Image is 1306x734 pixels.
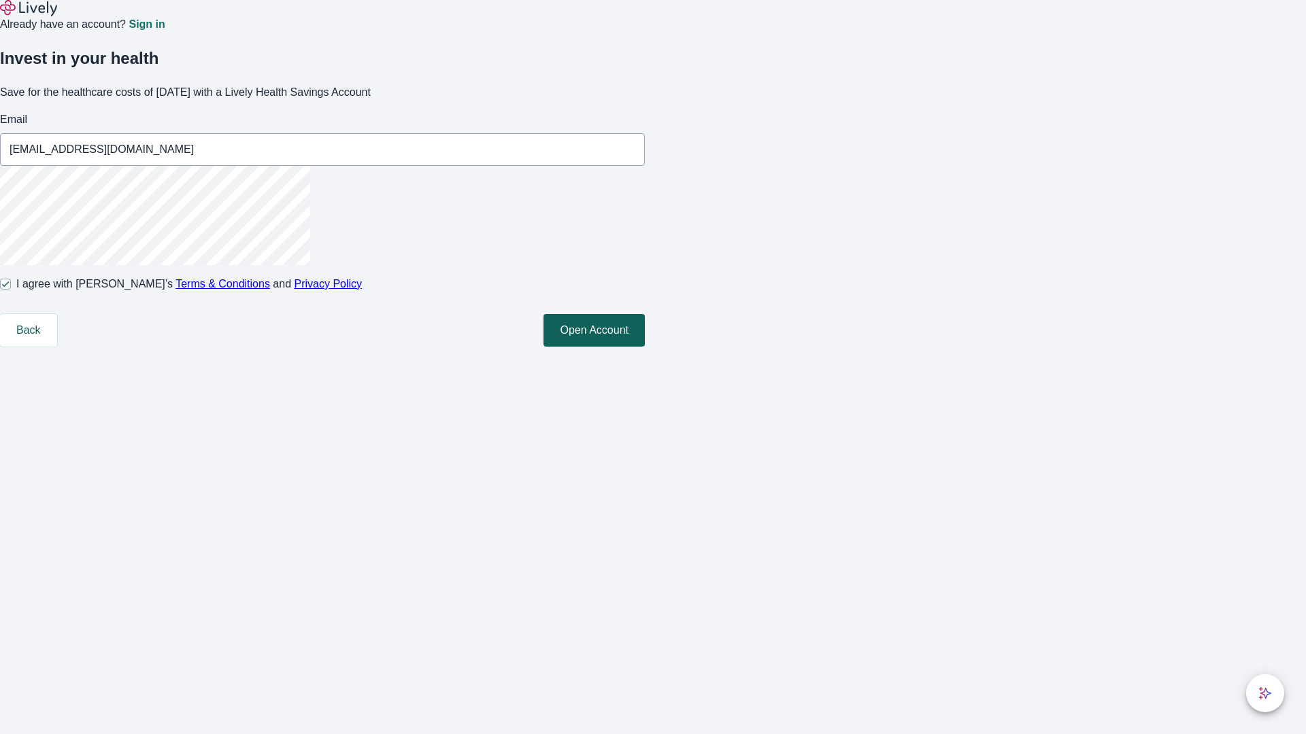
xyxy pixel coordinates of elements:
a: Sign in [129,19,165,30]
svg: Lively AI Assistant [1258,686,1272,700]
a: Privacy Policy [295,278,363,290]
button: Open Account [543,314,645,347]
a: Terms & Conditions [175,278,270,290]
span: I agree with [PERSON_NAME]’s and [16,276,362,292]
button: chat [1246,674,1284,712]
